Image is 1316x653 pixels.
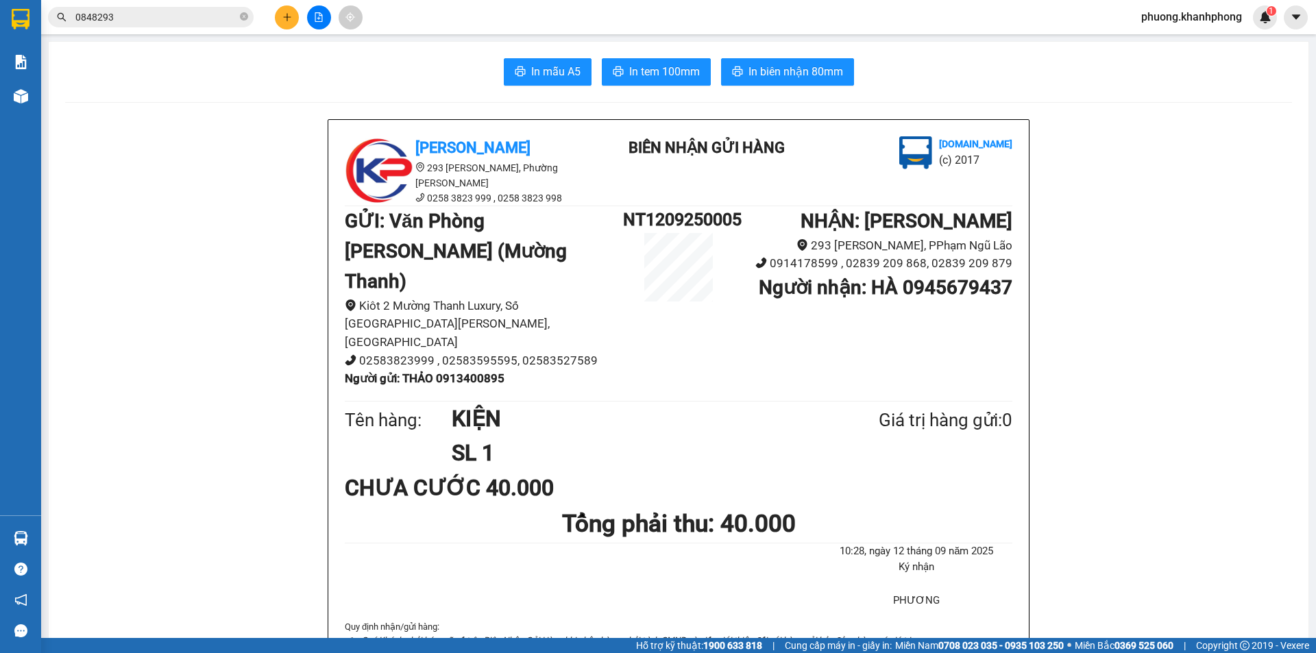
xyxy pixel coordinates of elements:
span: | [1184,638,1186,653]
img: warehouse-icon [14,89,28,103]
input: Tìm tên, số ĐT hoặc mã đơn [75,10,237,25]
strong: 0708 023 035 - 0935 103 250 [938,640,1064,651]
b: Người nhận : HÀ 0945679437 [759,276,1012,299]
sup: 1 [1267,6,1276,16]
span: close-circle [240,11,248,24]
span: file-add [314,12,324,22]
strong: 1900 633 818 [703,640,762,651]
b: Người gửi : THẢO 0913400895 [345,371,504,385]
span: Miền Bắc [1075,638,1173,653]
li: 10:28, ngày 12 tháng 09 năm 2025 [821,543,1012,560]
span: | [772,638,775,653]
img: logo-vxr [12,9,29,29]
span: notification [14,593,27,606]
div: Tên hàng: [345,406,452,434]
img: solution-icon [14,55,28,69]
span: printer [613,66,624,79]
span: phone [415,193,425,202]
li: 293 [PERSON_NAME], Phường [PERSON_NAME] [345,160,592,190]
span: caret-down [1290,11,1302,23]
button: plus [275,5,299,29]
button: caret-down [1284,5,1308,29]
span: In tem 100mm [629,63,700,80]
button: printerIn tem 100mm [602,58,711,86]
span: Hỗ trợ kỹ thuật: [636,638,762,653]
span: 1 [1269,6,1274,16]
h1: SL 1 [452,436,812,470]
i: Quý Khách phải báo mã số trên Biên Nhận Gửi Hàng khi nhận hàng, phải trình CMND và giấy giới thiệ... [361,635,912,645]
b: BIÊN NHẬN GỬI HÀNG [629,139,785,156]
b: [PERSON_NAME] [415,139,531,156]
span: phone [755,257,767,269]
b: NHẬN : [PERSON_NAME] [801,210,1012,232]
span: In biên nhận 80mm [748,63,843,80]
span: close-circle [240,12,248,21]
li: 0914178599 , 02839 209 868, 02839 209 879 [734,254,1012,273]
button: file-add [307,5,331,29]
li: 293 [PERSON_NAME], PPhạm Ngũ Lão [734,236,1012,255]
li: PHƯƠNG [821,593,1012,609]
li: 0258 3823 999 , 0258 3823 998 [345,190,592,206]
h1: Tổng phải thu: 40.000 [345,505,1012,543]
span: Miền Nam [895,638,1064,653]
span: plus [282,12,292,22]
li: 02583823999 , 02583595595, 02583527589 [345,352,623,370]
span: message [14,624,27,637]
span: printer [515,66,526,79]
span: In mẫu A5 [531,63,581,80]
img: warehouse-icon [14,531,28,545]
h1: NT1209250005 [623,206,734,233]
h1: KIỆN [452,402,812,436]
strong: 0369 525 060 [1114,640,1173,651]
img: icon-new-feature [1259,11,1271,23]
li: (c) 2017 [939,151,1012,169]
span: aim [345,12,355,22]
span: question-circle [14,563,27,576]
button: printerIn biên nhận 80mm [721,58,854,86]
span: Cung cấp máy in - giấy in: [785,638,892,653]
span: environment [345,299,356,311]
span: ⚪️ [1067,643,1071,648]
span: environment [415,162,425,172]
button: aim [339,5,363,29]
span: environment [796,239,808,251]
b: GỬI : Văn Phòng [PERSON_NAME] (Mường Thanh) [345,210,567,293]
img: logo.jpg [899,136,932,169]
div: CHƯA CƯỚC 40.000 [345,471,565,505]
span: phuong.khanhphong [1130,8,1253,25]
img: logo.jpg [345,136,413,205]
span: copyright [1240,641,1250,650]
li: Kiôt 2 Mường Thanh Luxury, Số [GEOGRAPHIC_DATA][PERSON_NAME], [GEOGRAPHIC_DATA] [345,297,623,352]
button: printerIn mẫu A5 [504,58,592,86]
li: Ký nhận [821,559,1012,576]
span: printer [732,66,743,79]
div: Giá trị hàng gửi: 0 [812,406,1012,434]
span: phone [345,354,356,366]
b: [DOMAIN_NAME] [939,138,1012,149]
span: search [57,12,66,22]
